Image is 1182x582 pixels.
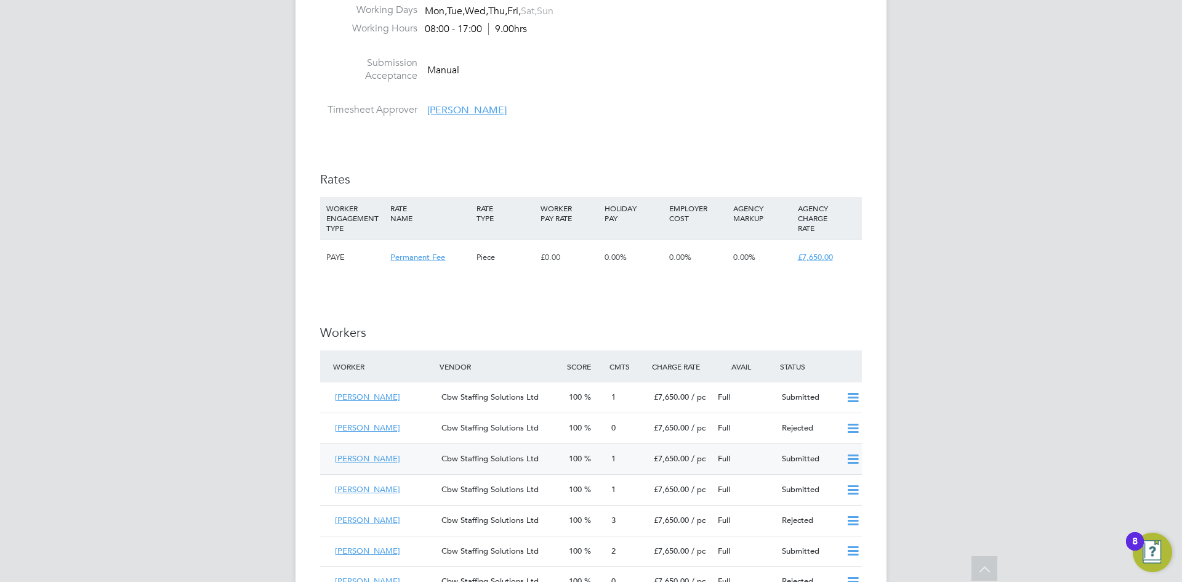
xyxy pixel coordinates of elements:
[473,197,537,229] div: RATE TYPE
[323,197,387,239] div: WORKER ENGAGEMENT TYPE
[320,171,862,187] h3: Rates
[718,453,730,464] span: Full
[441,484,539,495] span: Cbw Staffing Solutions Ltd
[777,418,841,439] div: Rejected
[691,546,706,556] span: / pc
[465,5,488,17] span: Wed,
[569,422,582,433] span: 100
[601,197,665,229] div: HOLIDAY PAY
[777,541,841,562] div: Submitted
[654,515,689,525] span: £7,650.00
[718,484,730,495] span: Full
[718,546,730,556] span: Full
[387,197,473,229] div: RATE NAME
[335,546,400,556] span: [PERSON_NAME]
[335,484,400,495] span: [PERSON_NAME]
[320,22,417,35] label: Working Hours
[718,515,730,525] span: Full
[320,4,417,17] label: Working Days
[798,252,833,262] span: £7,650.00
[569,392,582,402] span: 100
[669,252,691,262] span: 0.00%
[777,355,862,378] div: Status
[537,5,553,17] span: Sun
[691,422,706,433] span: / pc
[320,103,417,116] label: Timesheet Approver
[795,197,859,239] div: AGENCY CHARGE RATE
[427,63,459,76] span: Manual
[611,484,616,495] span: 1
[611,392,616,402] span: 1
[569,453,582,464] span: 100
[654,422,689,433] span: £7,650.00
[691,484,706,495] span: / pc
[537,197,601,229] div: WORKER PAY RATE
[730,197,794,229] div: AGENCY MARKUP
[441,453,539,464] span: Cbw Staffing Solutions Ltd
[441,546,539,556] span: Cbw Staffing Solutions Ltd
[425,5,447,17] span: Mon,
[605,252,627,262] span: 0.00%
[666,197,730,229] div: EMPLOYER COST
[323,240,387,275] div: PAYE
[564,355,606,378] div: Score
[447,5,465,17] span: Tue,
[569,484,582,495] span: 100
[569,515,582,525] span: 100
[569,546,582,556] span: 100
[330,355,436,378] div: Worker
[649,355,713,378] div: Charge Rate
[611,422,616,433] span: 0
[335,422,400,433] span: [PERSON_NAME]
[713,355,777,378] div: Avail
[691,453,706,464] span: / pc
[611,515,616,525] span: 3
[691,515,706,525] span: / pc
[335,392,400,402] span: [PERSON_NAME]
[320,325,862,341] h3: Workers
[390,252,445,262] span: Permanent Fee
[521,5,537,17] span: Sat,
[441,515,539,525] span: Cbw Staffing Solutions Ltd
[654,546,689,556] span: £7,650.00
[733,252,755,262] span: 0.00%
[320,57,417,83] label: Submission Acceptance
[507,5,521,17] span: Fri,
[441,392,539,402] span: Cbw Staffing Solutions Ltd
[473,240,537,275] div: Piece
[1132,541,1138,557] div: 8
[654,453,689,464] span: £7,650.00
[335,515,400,525] span: [PERSON_NAME]
[654,484,689,495] span: £7,650.00
[1133,533,1172,572] button: Open Resource Center, 8 new notifications
[335,453,400,464] span: [PERSON_NAME]
[488,5,507,17] span: Thu,
[777,511,841,531] div: Rejected
[691,392,706,402] span: / pc
[436,355,564,378] div: Vendor
[606,355,649,378] div: Cmts
[718,392,730,402] span: Full
[777,480,841,500] div: Submitted
[777,449,841,469] div: Submitted
[537,240,601,275] div: £0.00
[777,387,841,408] div: Submitted
[441,422,539,433] span: Cbw Staffing Solutions Ltd
[427,104,507,116] span: [PERSON_NAME]
[425,23,527,36] div: 08:00 - 17:00
[611,546,616,556] span: 2
[718,422,730,433] span: Full
[611,453,616,464] span: 1
[488,23,527,35] span: 9.00hrs
[654,392,689,402] span: £7,650.00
